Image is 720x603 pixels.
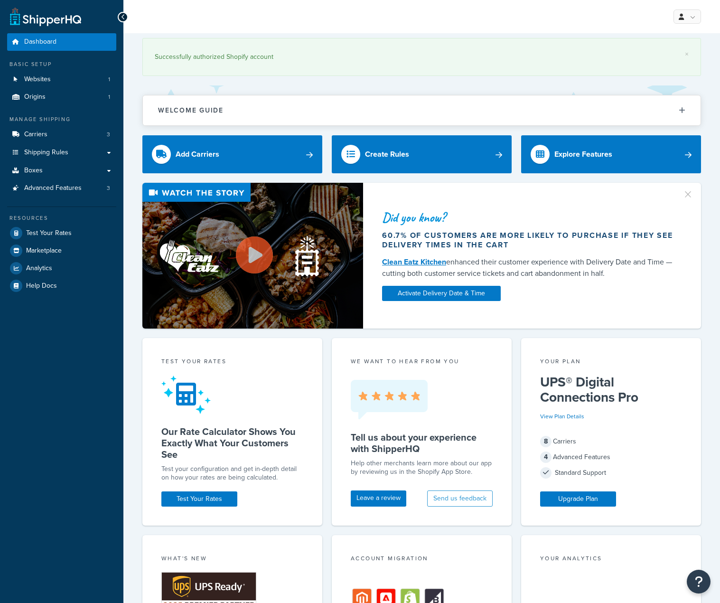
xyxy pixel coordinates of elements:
[332,135,512,173] a: Create Rules
[7,214,116,222] div: Resources
[7,277,116,294] a: Help Docs
[540,466,682,480] div: Standard Support
[7,144,116,161] a: Shipping Rules
[7,242,116,259] a: Marketplace
[26,247,62,255] span: Marketplace
[24,184,82,192] span: Advanced Features
[24,149,68,157] span: Shipping Rules
[7,126,116,143] a: Carriers3
[161,554,303,565] div: What's New
[382,211,675,224] div: Did you know?
[142,135,322,173] a: Add Carriers
[540,357,682,368] div: Your Plan
[540,375,682,405] h5: UPS® Digital Connections Pro
[161,426,303,460] h5: Our Rate Calculator Shows You Exactly What Your Customers See
[382,256,675,279] div: enhanced their customer experience with Delivery Date and Time — cutting both customer service ti...
[7,162,116,179] a: Boxes
[365,148,409,161] div: Create Rules
[26,264,52,273] span: Analytics
[7,71,116,88] a: Websites1
[7,179,116,197] li: Advanced Features
[7,225,116,242] a: Test Your Rates
[554,148,612,161] div: Explore Features
[24,93,46,101] span: Origins
[540,412,584,421] a: View Plan Details
[351,357,493,366] p: we want to hear from you
[176,148,219,161] div: Add Carriers
[158,107,224,114] h2: Welcome Guide
[521,135,701,173] a: Explore Features
[107,184,110,192] span: 3
[142,183,363,329] img: Video thumbnail
[540,436,552,447] span: 8
[382,256,446,267] a: Clean Eatz Kitchen
[382,286,501,301] a: Activate Delivery Date & Time
[7,60,116,68] div: Basic Setup
[540,452,552,463] span: 4
[7,179,116,197] a: Advanced Features3
[7,115,116,123] div: Manage Shipping
[427,490,493,507] button: Send us feedback
[540,435,682,448] div: Carriers
[107,131,110,139] span: 3
[108,75,110,84] span: 1
[540,554,682,565] div: Your Analytics
[161,491,237,507] a: Test Your Rates
[351,490,406,507] a: Leave a review
[685,50,689,58] a: ×
[24,38,56,46] span: Dashboard
[155,50,689,64] div: Successfully authorized Shopify account
[7,71,116,88] li: Websites
[7,260,116,277] a: Analytics
[7,33,116,51] a: Dashboard
[351,432,493,454] h5: Tell us about your experience with ShipperHQ
[540,491,616,507] a: Upgrade Plan
[26,229,72,237] span: Test Your Rates
[26,282,57,290] span: Help Docs
[687,570,711,594] button: Open Resource Center
[143,95,701,125] button: Welcome Guide
[161,465,303,482] div: Test your configuration and get in-depth detail on how your rates are being calculated.
[161,357,303,368] div: Test your rates
[24,75,51,84] span: Websites
[7,88,116,106] li: Origins
[382,231,675,250] div: 60.7% of customers are more likely to purchase if they see delivery times in the cart
[7,126,116,143] li: Carriers
[7,88,116,106] a: Origins1
[540,451,682,464] div: Advanced Features
[24,167,43,175] span: Boxes
[108,93,110,101] span: 1
[351,459,493,476] p: Help other merchants learn more about our app by reviewing us in the Shopify App Store.
[351,554,493,565] div: Account Migration
[24,131,47,139] span: Carriers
